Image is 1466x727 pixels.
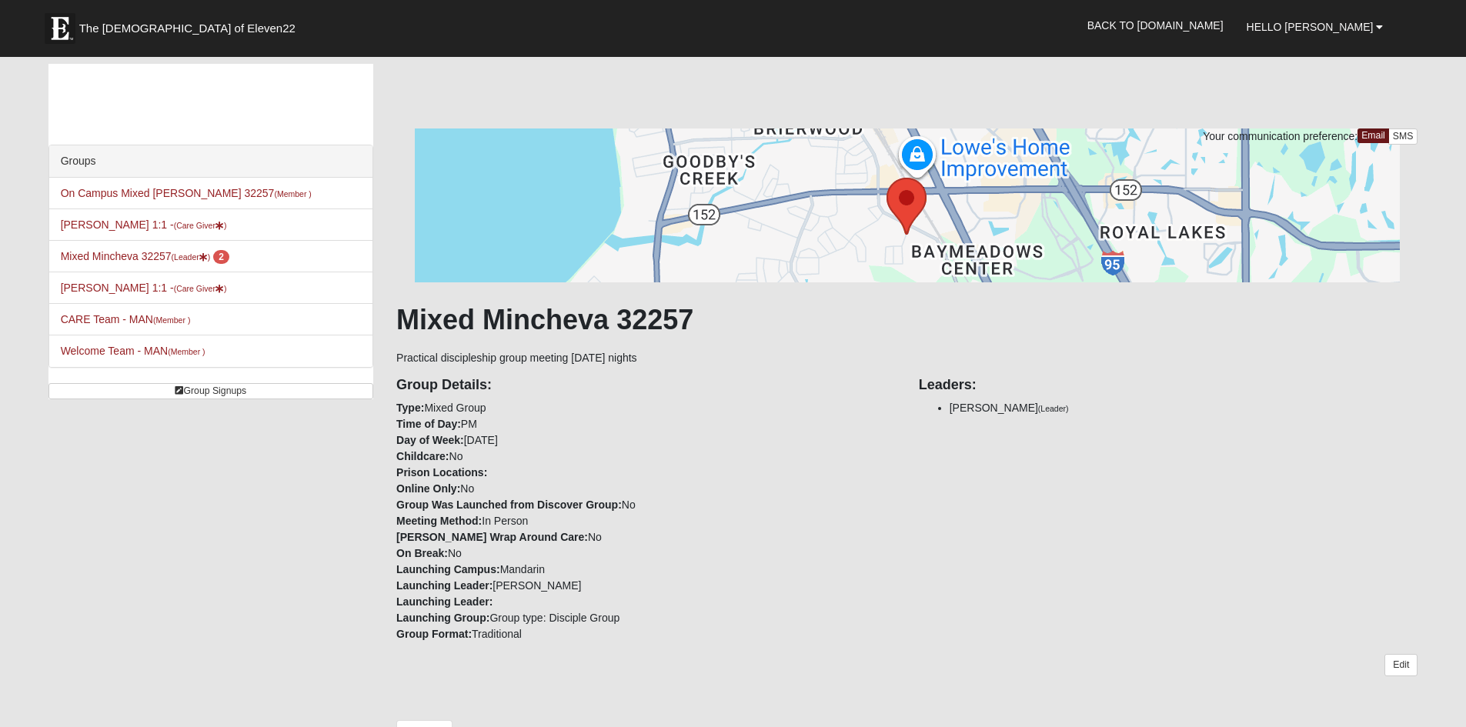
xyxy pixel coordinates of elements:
span: The [DEMOGRAPHIC_DATA] of Eleven22 [79,21,296,36]
strong: Online Only: [396,482,460,495]
strong: Type: [396,402,424,414]
strong: Group Was Launched from Discover Group: [396,499,622,511]
a: SMS [1388,128,1418,145]
strong: Childcare: [396,450,449,462]
small: (Care Giver ) [174,221,227,230]
a: The [DEMOGRAPHIC_DATA] of Eleven22 [37,5,345,44]
a: Welcome Team - MAN(Member ) [61,345,205,357]
a: CARE Team - MAN(Member ) [61,313,191,325]
a: On Campus Mixed [PERSON_NAME] 32257(Member ) [61,187,312,199]
small: (Care Giver ) [174,284,227,293]
a: Email [1357,128,1389,143]
a: [PERSON_NAME] 1:1 -(Care Giver) [61,282,227,294]
small: (Member ) [168,347,205,356]
strong: On Break: [396,547,448,559]
h4: Leaders: [919,377,1418,394]
strong: Meeting Method: [396,515,482,527]
strong: [PERSON_NAME] Wrap Around Care: [396,531,588,543]
small: (Leader) [1038,404,1069,413]
strong: Time of Day: [396,418,461,430]
h4: Group Details: [396,377,896,394]
strong: Group Format: [396,628,472,640]
img: Eleven22 logo [45,13,75,44]
strong: Prison Locations: [396,466,487,479]
small: (Member ) [153,315,190,325]
a: [PERSON_NAME] 1:1 -(Care Giver) [61,218,227,231]
h1: Mixed Mincheva 32257 [396,303,1418,336]
strong: Launching Group: [396,612,489,624]
a: Group Signups [48,383,373,399]
strong: Launching Campus: [396,563,500,575]
small: (Member ) [274,189,311,198]
strong: Launching Leader: [396,595,493,608]
strong: Launching Leader: [396,579,493,592]
a: Mixed Mincheva 32257(Leader) 2 [61,250,229,262]
li: [PERSON_NAME] [950,400,1418,416]
a: Back to [DOMAIN_NAME] [1076,6,1235,45]
div: Groups [49,145,372,178]
small: (Leader ) [172,252,211,262]
a: Hello [PERSON_NAME] [1235,8,1395,46]
span: number of pending members [213,250,229,264]
span: Hello [PERSON_NAME] [1247,21,1374,33]
span: Your communication preference: [1203,130,1357,142]
div: Mixed Group PM [DATE] No No No In Person No No Mandarin [PERSON_NAME] Group type: Disciple Group ... [385,366,907,642]
strong: Day of Week: [396,434,464,446]
a: Edit [1384,654,1418,676]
